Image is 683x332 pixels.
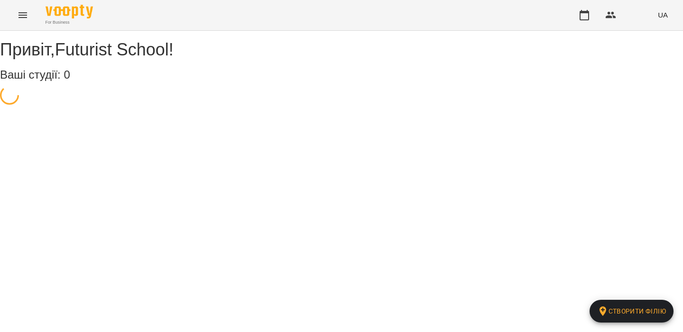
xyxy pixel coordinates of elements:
span: For Business [46,19,93,26]
button: UA [654,6,672,24]
span: 0 [64,68,70,81]
img: 76c6bfc2956c283ad6d201fa2f4bae1e.png [631,9,645,22]
img: Voopty Logo [46,5,93,18]
span: UA [658,10,668,20]
button: Menu [11,4,34,27]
